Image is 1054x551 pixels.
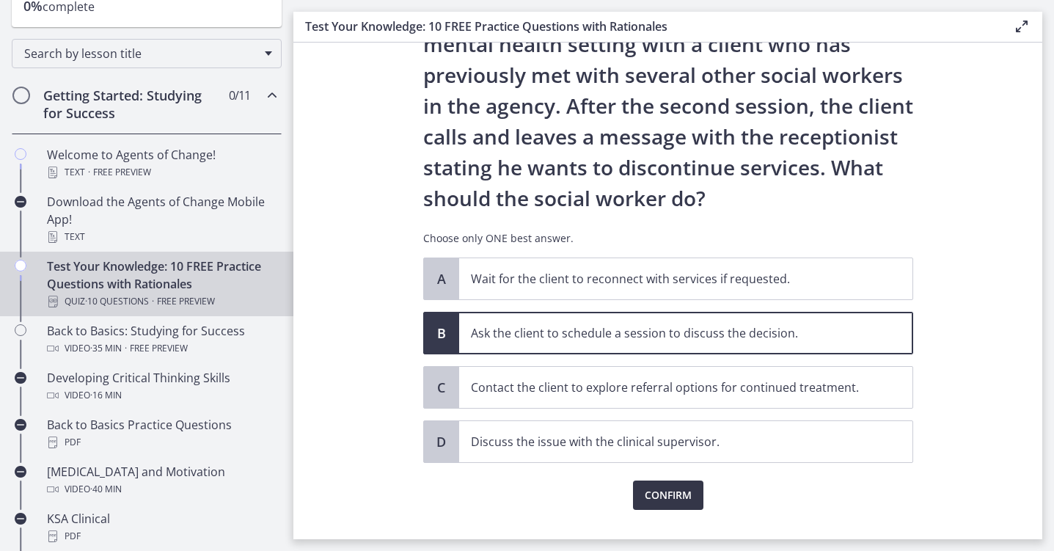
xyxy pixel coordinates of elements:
span: · [152,293,154,310]
div: Video [47,481,276,498]
button: Confirm [633,481,703,510]
span: · 35 min [90,340,122,357]
span: · [125,340,127,357]
span: · [88,164,90,181]
span: A [433,270,450,288]
span: C [433,379,450,396]
p: Ask the client to schedule a session to discuss the decision. [471,324,871,342]
div: Test Your Knowledge: 10 FREE Practice Questions with Rationales [47,258,276,310]
h2: Getting Started: Studying for Success [43,87,222,122]
div: [MEDICAL_DATA] and Motivation [47,463,276,498]
div: Text [47,228,276,246]
span: 0 / 11 [229,87,250,104]
p: Wait for the client to reconnect with services if requested. [471,270,871,288]
div: Search by lesson title [12,39,282,68]
span: Free preview [157,293,215,310]
span: D [433,433,450,450]
p: Contact the client to explore referral options for continued treatment. [471,379,871,396]
div: Video [47,340,276,357]
span: · 40 min [90,481,122,498]
div: Welcome to Agents of Change! [47,146,276,181]
div: Video [47,387,276,404]
span: B [433,324,450,342]
span: · 16 min [90,387,122,404]
span: Confirm [645,486,692,504]
p: Discuss the issue with the clinical supervisor. [471,433,871,450]
h3: Test Your Knowledge: 10 FREE Practice Questions with Rationales [305,18,989,35]
p: Choose only ONE best answer. [423,231,913,246]
span: · 10 Questions [85,293,149,310]
span: Free preview [130,340,188,357]
div: Back to Basics Practice Questions [47,416,276,451]
div: PDF [47,528,276,545]
div: Download the Agents of Change Mobile App! [47,193,276,246]
span: Search by lesson title [24,45,257,62]
div: Quiz [47,293,276,310]
div: PDF [47,434,276,451]
div: Developing Critical Thinking Skills [47,369,276,404]
div: Back to Basics: Studying for Success [47,322,276,357]
div: Text [47,164,276,181]
div: KSA Clinical [47,510,276,545]
span: Free preview [93,164,151,181]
